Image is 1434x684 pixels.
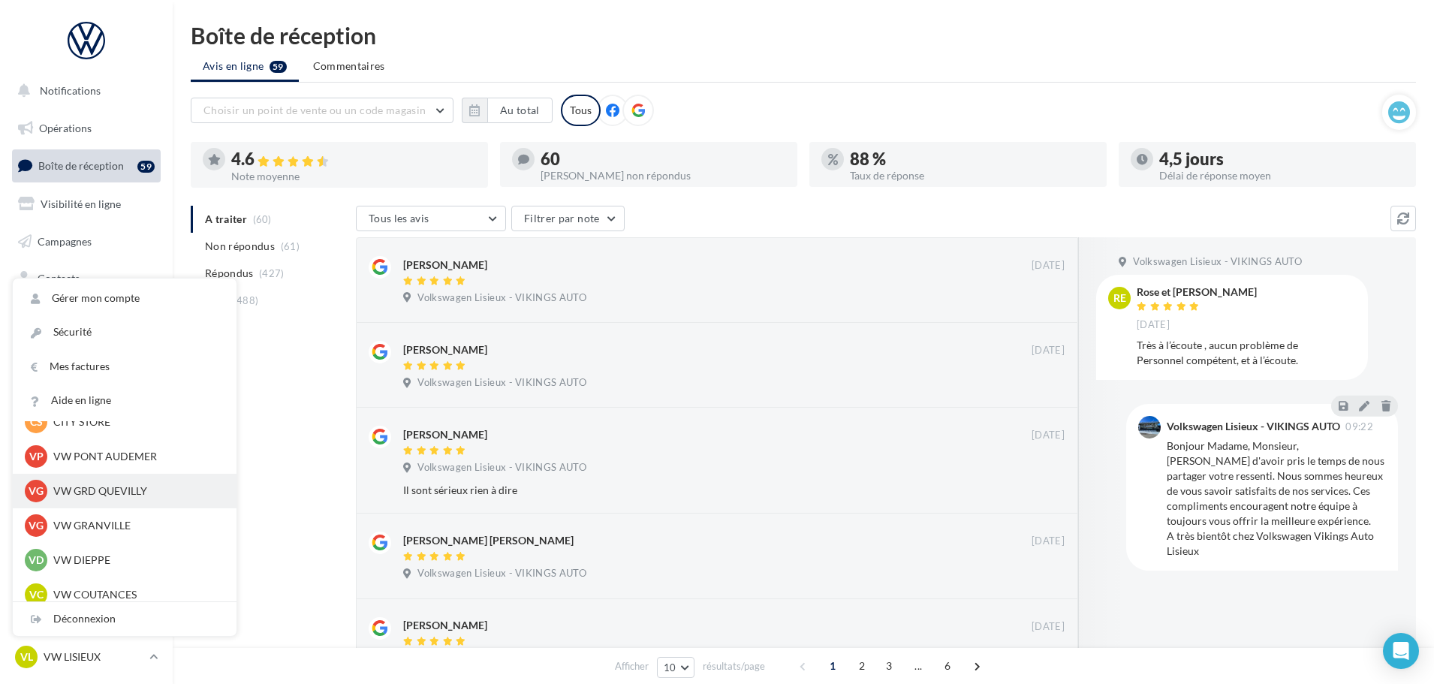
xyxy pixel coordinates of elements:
span: VG [29,484,44,499]
span: Campagnes [38,234,92,247]
a: Campagnes [9,226,164,258]
p: VW PONT AUDEMER [53,449,218,464]
button: Tous les avis [356,206,506,231]
div: 4,5 jours [1159,151,1404,167]
span: (427) [259,267,285,279]
span: 3 [877,654,901,678]
span: [DATE] [1137,318,1170,332]
div: 88 % [850,151,1095,167]
span: Afficher [615,659,649,673]
div: 4.6 [231,151,476,168]
span: Volkswagen Lisieux - VIKINGS AUTO [417,376,586,390]
span: VL [20,649,33,664]
div: Très à l’écoute , aucun problème de Personnel compétent, et à l’écoute. [1137,338,1356,368]
span: Non répondus [205,239,275,254]
div: Open Intercom Messenger [1383,633,1419,669]
p: VW GRANVILLE [53,518,218,533]
span: Contacts [38,272,80,285]
div: Délai de réponse moyen [1159,170,1404,181]
div: Tous [561,95,601,126]
span: CS [30,414,43,429]
a: PLV et print personnalisable [9,375,164,419]
div: 60 [541,151,785,167]
span: (488) [233,294,259,306]
span: ... [906,654,930,678]
span: VD [29,553,44,568]
div: [PERSON_NAME] [403,618,487,633]
span: [DATE] [1032,344,1065,357]
p: VW COUTANCES [53,587,218,602]
span: Opérations [39,122,92,134]
a: Mes factures [13,350,236,384]
a: VL VW LISIEUX [12,643,161,671]
span: Choisir un point de vente ou un code magasin [203,104,426,116]
span: 6 [935,654,960,678]
div: [PERSON_NAME] [PERSON_NAME] [403,533,574,548]
div: Boîte de réception [191,24,1416,47]
div: Bonjour Madame, Monsieur, [PERSON_NAME] d'avoir pris le temps de nous partager votre ressenti. No... [1167,438,1386,559]
span: Boîte de réception [38,159,124,172]
span: Répondus [205,266,254,281]
button: Notifications [9,75,158,107]
div: [PERSON_NAME] [403,427,487,442]
span: Volkswagen Lisieux - VIKINGS AUTO [1133,255,1302,269]
div: [PERSON_NAME] non répondus [541,170,785,181]
a: Boîte de réception59 [9,149,164,182]
a: Sécurité [13,315,236,349]
div: Volkswagen Lisieux - VIKINGS AUTO [1167,421,1340,432]
span: Visibilité en ligne [41,197,121,210]
a: Aide en ligne [13,384,236,417]
span: Notifications [40,84,101,97]
div: Note moyenne [231,171,476,182]
span: 2 [850,654,874,678]
a: Calendrier [9,338,164,369]
span: VP [29,449,44,464]
a: Campagnes DataOnDemand [9,425,164,469]
span: (61) [281,240,300,252]
p: VW DIEPPE [53,553,218,568]
p: VW GRD QUEVILLY [53,484,218,499]
span: Volkswagen Lisieux - VIKINGS AUTO [417,461,586,475]
a: Gérer mon compte [13,282,236,315]
a: Opérations [9,113,164,144]
span: résultats/page [703,659,765,673]
span: [DATE] [1032,535,1065,548]
div: [PERSON_NAME] [403,342,487,357]
span: [DATE] [1032,620,1065,634]
span: [DATE] [1032,259,1065,273]
p: VW LISIEUX [44,649,143,664]
div: Taux de réponse [850,170,1095,181]
button: Filtrer par note [511,206,625,231]
span: Volkswagen Lisieux - VIKINGS AUTO [417,291,586,305]
div: [PERSON_NAME] [403,258,487,273]
div: Il sont sérieux rien à dire [403,483,967,498]
span: Tous les avis [369,212,429,224]
div: Déconnexion [13,602,236,636]
span: 1 [821,654,845,678]
div: Rose et [PERSON_NAME] [1137,287,1257,297]
span: Re [1113,291,1126,306]
span: Volkswagen Lisieux - VIKINGS AUTO [417,567,586,580]
span: 09:22 [1345,422,1373,432]
button: Au total [462,98,553,123]
a: Visibilité en ligne [9,188,164,220]
span: 10 [664,661,676,673]
button: Au total [487,98,553,123]
div: 59 [137,161,155,173]
span: VG [29,518,44,533]
a: Médiathèque [9,300,164,332]
span: VC [29,587,44,602]
p: CITY STORE [53,414,218,429]
span: Commentaires [313,59,385,74]
button: Choisir un point de vente ou un code magasin [191,98,453,123]
a: Contacts [9,263,164,294]
button: 10 [657,657,695,678]
span: [DATE] [1032,429,1065,442]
